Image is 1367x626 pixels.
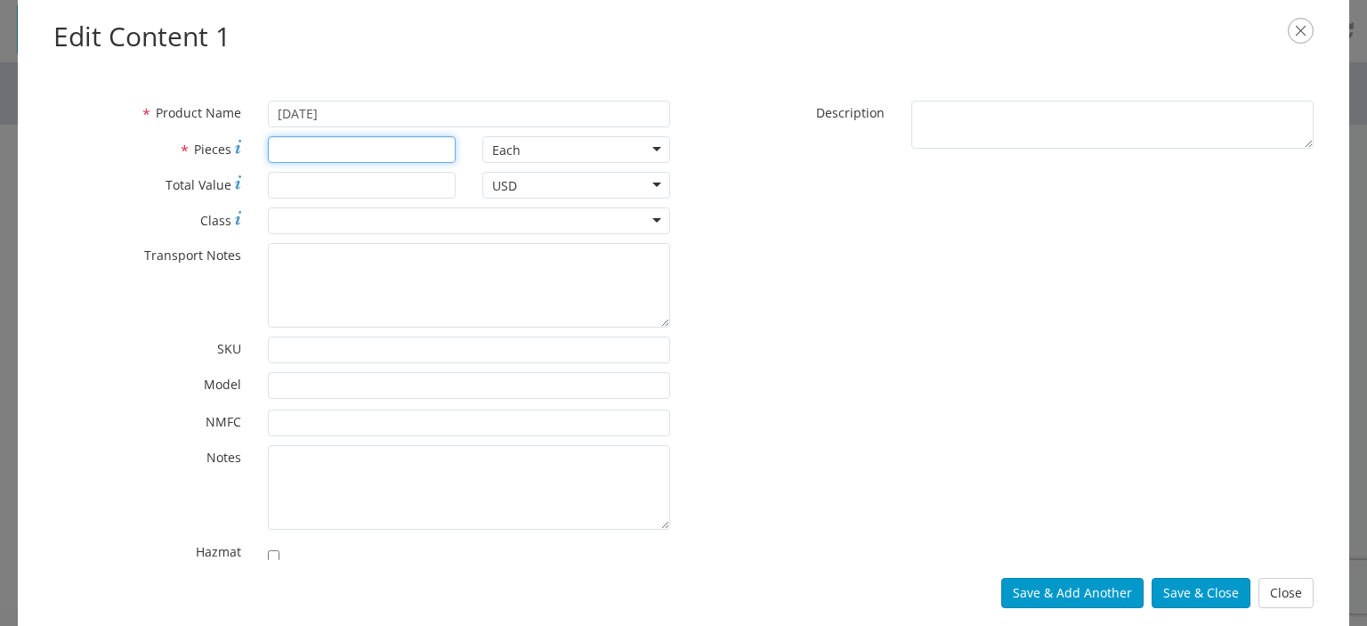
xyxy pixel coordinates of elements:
[200,212,231,229] span: Class
[816,104,885,121] span: Description
[204,376,241,393] span: Model
[492,177,517,195] div: USD
[492,142,521,159] div: Each
[206,449,241,466] span: Notes
[1258,578,1314,608] button: Close
[206,413,241,430] span: NMFC
[1152,578,1250,608] button: Save & Close
[166,176,231,193] span: Total Value
[194,141,231,158] span: Pieces
[217,340,241,357] span: SKU
[156,104,241,121] span: Product Name
[53,18,1314,56] h2: Edit Content 1
[144,247,241,264] span: Transport Notes
[1001,578,1144,608] button: Save & Add Another
[196,543,241,560] span: Hazmat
